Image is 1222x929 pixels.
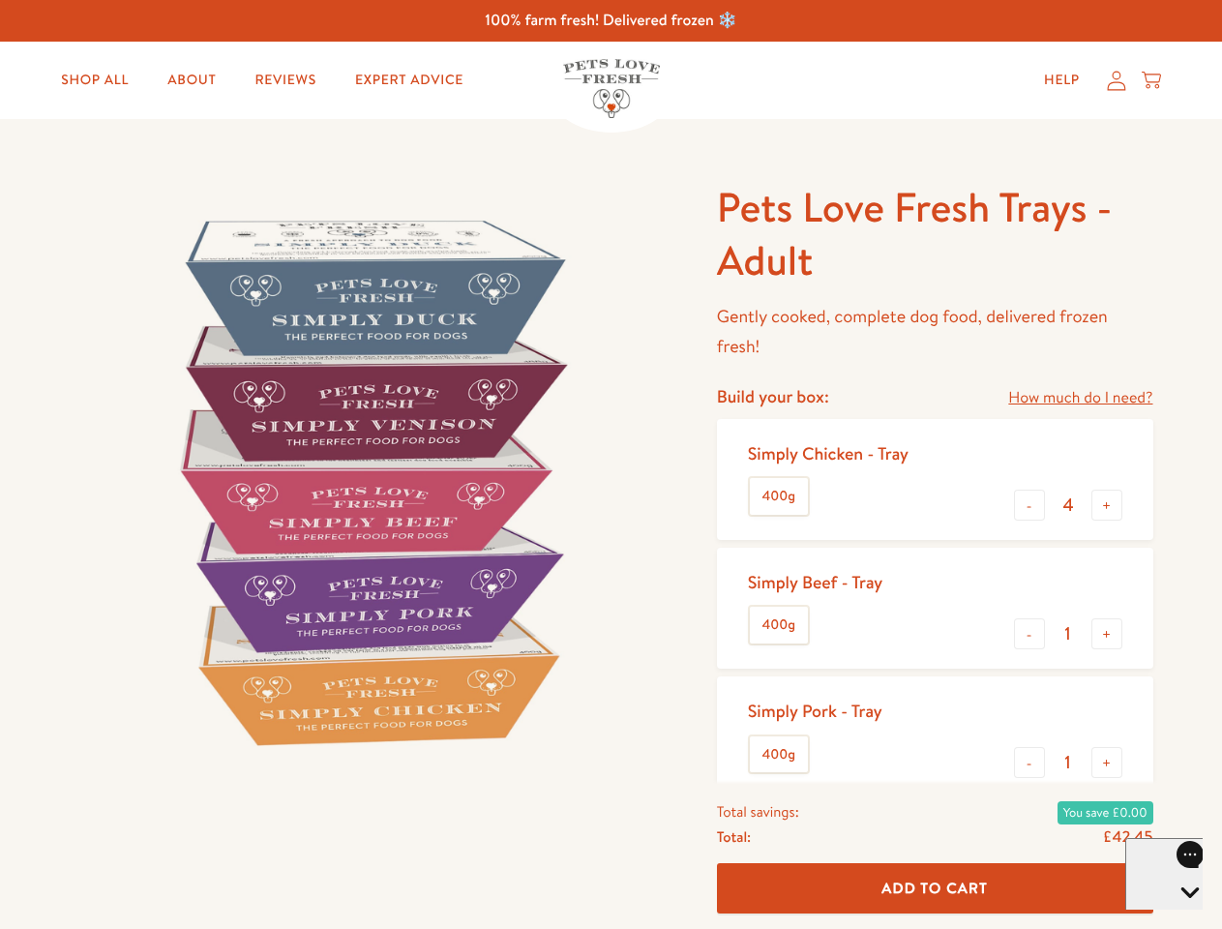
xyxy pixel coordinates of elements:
[1014,618,1045,649] button: -
[717,385,829,407] h4: Build your box:
[1091,490,1122,521] button: +
[717,863,1153,914] button: Add To Cart
[1014,747,1045,778] button: -
[563,59,660,118] img: Pets Love Fresh
[45,61,144,100] a: Shop All
[750,607,808,644] label: 400g
[717,824,751,850] span: Total:
[1058,801,1153,824] span: You save £0.00
[748,442,909,464] div: Simply Chicken - Tray
[881,878,988,898] span: Add To Cart
[717,181,1153,286] h1: Pets Love Fresh Trays - Adult
[748,571,882,593] div: Simply Beef - Tray
[748,700,882,722] div: Simply Pork - Tray
[1125,838,1203,910] iframe: Gorgias live chat messenger
[717,302,1153,361] p: Gently cooked, complete dog food, delivered frozen fresh!
[1014,490,1045,521] button: -
[717,799,799,824] span: Total savings:
[152,61,231,100] a: About
[1008,385,1152,411] a: How much do I need?
[1091,747,1122,778] button: +
[750,478,808,515] label: 400g
[239,61,331,100] a: Reviews
[750,736,808,773] label: 400g
[1028,61,1095,100] a: Help
[1091,618,1122,649] button: +
[340,61,479,100] a: Expert Advice
[70,181,671,782] img: Pets Love Fresh Trays - Adult
[1103,826,1153,848] span: £42.45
